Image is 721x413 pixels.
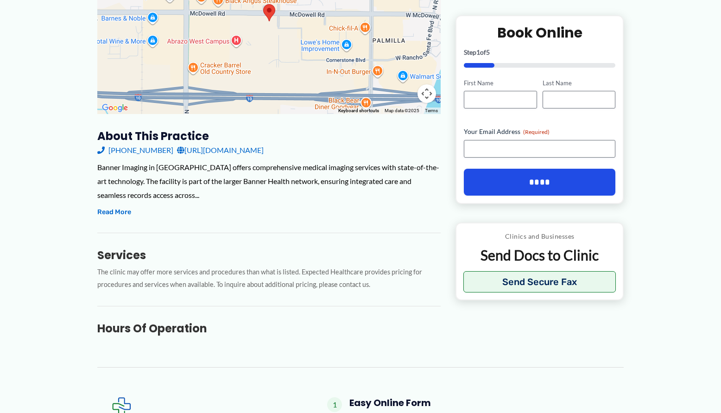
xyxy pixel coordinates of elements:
h3: About this practice [97,129,441,143]
img: Google [100,102,130,114]
p: Clinics and Businesses [463,230,616,242]
a: Terms [425,108,438,113]
span: 1 [476,48,480,56]
p: Send Docs to Clinic [463,246,616,264]
h4: Easy Online Form [349,397,609,408]
label: First Name [464,78,537,87]
p: The clinic may offer more services and procedures than what is listed. Expected Healthcare provid... [97,266,441,291]
span: 5 [486,48,490,56]
button: Map camera controls [417,84,436,103]
a: Open this area in Google Maps (opens a new window) [100,102,130,114]
label: Last Name [543,78,615,87]
button: Read More [97,207,131,218]
span: Map data ©2025 [385,108,419,113]
a: [PHONE_NUMBER] [97,143,173,157]
span: 1 [327,397,342,412]
p: Step of [464,49,615,55]
span: (Required) [523,128,550,135]
h3: Services [97,248,441,262]
button: Send Secure Fax [463,271,616,292]
button: Keyboard shortcuts [338,108,379,114]
div: Banner Imaging in [GEOGRAPHIC_DATA] offers comprehensive medical imaging services with state-of-t... [97,160,441,202]
label: Your Email Address [464,127,615,136]
a: [URL][DOMAIN_NAME] [177,143,264,157]
h2: Book Online [464,23,615,41]
h3: Hours of Operation [97,321,441,336]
